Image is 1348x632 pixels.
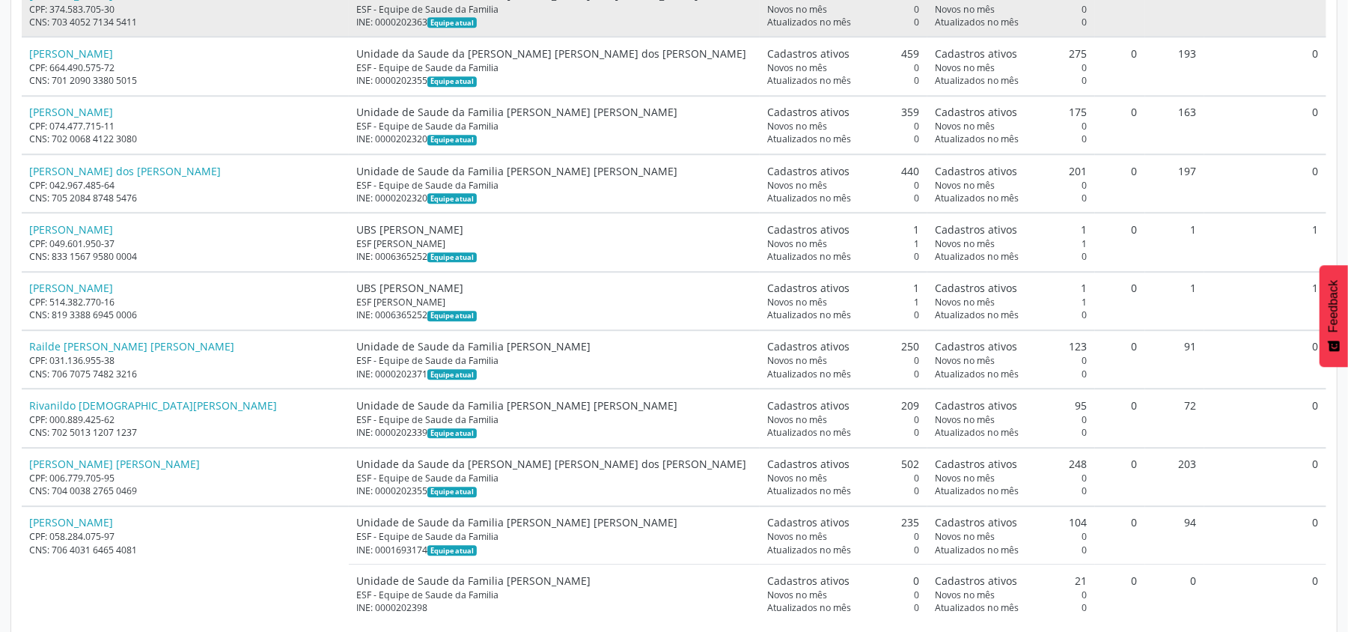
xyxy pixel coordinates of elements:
[427,252,476,263] span: Esta é a equipe atual deste Agente
[767,46,850,61] span: Cadastros ativos
[30,413,341,426] div: CPF: 000.889.425-62
[356,133,751,145] div: INE: 0000202320
[935,250,1087,263] div: 0
[935,456,1017,472] span: Cadastros ativos
[30,368,341,380] div: CNS: 706 7075 7482 3216
[935,222,1017,237] span: Cadastros ativos
[30,544,341,556] div: CNS: 706 4031 6465 4081
[767,514,919,530] div: 235
[30,237,341,250] div: CPF: 049.601.950-37
[935,74,1087,87] div: 0
[767,16,851,28] span: Atualizados no mês
[356,250,751,263] div: INE: 0006365252
[935,237,1087,250] div: 1
[427,487,476,497] span: Esta é a equipe atual deste Agente
[767,338,850,354] span: Cadastros ativos
[30,222,114,237] a: [PERSON_NAME]
[356,413,751,426] div: ESF - Equipe de Saude da Familia
[1145,448,1204,506] td: 203
[935,133,1019,145] span: Atualizados no mês
[1145,272,1204,330] td: 1
[767,179,919,192] div: 0
[767,354,827,367] span: Novos no mês
[356,61,751,74] div: ESF - Equipe de Saude da Familia
[767,61,827,74] span: Novos no mês
[935,484,1087,497] div: 0
[30,133,341,145] div: CNS: 702 0068 4122 3080
[935,368,1019,380] span: Atualizados no mês
[356,309,751,321] div: INE: 0006365252
[935,338,1087,354] div: 123
[30,281,114,295] a: [PERSON_NAME]
[935,3,995,16] span: Novos no mês
[767,589,827,601] span: Novos no mês
[935,589,1087,601] div: 0
[767,133,851,145] span: Atualizados no mês
[30,296,341,309] div: CPF: 514.382.770-16
[767,456,850,472] span: Cadastros ativos
[935,179,1087,192] div: 0
[1204,506,1326,565] td: 0
[767,3,827,16] span: Novos no mês
[935,456,1087,472] div: 248
[356,74,751,87] div: INE: 0000202355
[1327,280,1341,332] span: Feedback
[1204,330,1326,389] td: 0
[1204,389,1326,447] td: 0
[356,368,751,380] div: INE: 0000202371
[356,120,751,133] div: ESF - Equipe de Saude da Familia
[30,120,341,133] div: CPF: 074.477.715-11
[30,309,341,321] div: CNS: 819 3388 6945 0006
[356,46,751,61] div: Unidade da Saude da [PERSON_NAME] [PERSON_NAME] dos [PERSON_NAME]
[935,573,1087,589] div: 21
[935,163,1017,179] span: Cadastros ativos
[356,338,751,354] div: Unidade de Saude da Familia [PERSON_NAME]
[1095,506,1145,565] td: 0
[767,46,919,61] div: 459
[427,135,476,145] span: Esta é a equipe atual deste Agente
[767,426,851,439] span: Atualizados no mês
[767,309,919,321] div: 0
[935,222,1087,237] div: 1
[30,74,341,87] div: CNS: 701 2090 3380 5015
[30,398,278,413] a: Rivanildo [DEMOGRAPHIC_DATA][PERSON_NAME]
[1095,154,1145,213] td: 0
[767,354,919,367] div: 0
[767,413,827,426] span: Novos no mês
[767,573,919,589] div: 0
[767,222,850,237] span: Cadastros ativos
[935,589,995,601] span: Novos no mês
[767,61,919,74] div: 0
[767,544,919,556] div: 0
[935,398,1087,413] div: 95
[935,104,1087,120] div: 175
[767,163,850,179] span: Cadastros ativos
[1145,565,1204,622] td: 0
[427,369,476,380] span: Esta é a equipe atual deste Agente
[935,530,1087,543] div: 0
[30,164,222,178] a: [PERSON_NAME] dos [PERSON_NAME]
[935,354,995,367] span: Novos no mês
[935,192,1087,204] div: 0
[767,237,827,250] span: Novos no mês
[935,338,1017,354] span: Cadastros ativos
[767,192,851,204] span: Atualizados no mês
[1095,389,1145,447] td: 0
[356,589,751,601] div: ESF - Equipe de Saude da Familia
[1204,154,1326,213] td: 0
[935,16,1019,28] span: Atualizados no mês
[935,413,1087,426] div: 0
[767,104,919,120] div: 359
[935,530,995,543] span: Novos no mês
[30,354,341,367] div: CPF: 031.136.955-38
[356,192,751,204] div: INE: 0000202320
[1095,272,1145,330] td: 0
[1095,213,1145,271] td: 0
[935,46,1017,61] span: Cadastros ativos
[356,472,751,484] div: ESF - Equipe de Saude da Familia
[935,179,995,192] span: Novos no mês
[935,250,1019,263] span: Atualizados no mês
[767,456,919,472] div: 502
[767,3,919,16] div: 0
[767,120,827,133] span: Novos no mês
